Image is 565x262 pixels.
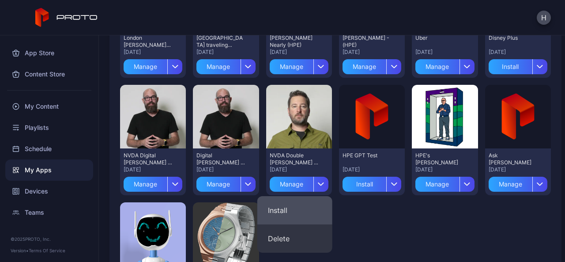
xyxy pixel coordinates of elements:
[5,159,93,181] a: My Apps
[5,202,93,223] a: Teams
[489,166,547,173] div: [DATE]
[415,152,464,166] div: HPE's Antonio Nearly
[196,59,240,74] div: Manage
[343,56,401,74] button: Manage
[489,152,537,166] div: Ask Antonio
[343,34,391,49] div: Antonio Neri - (HPE)
[5,64,93,85] a: Content Store
[415,173,474,192] button: Manage
[5,181,93,202] a: Devices
[124,177,167,192] div: Manage
[343,166,401,173] div: [DATE]
[196,56,255,74] button: Manage
[124,49,182,56] div: [DATE]
[343,59,386,74] div: Manage
[415,177,459,192] div: Manage
[489,49,547,56] div: [DATE]
[5,138,93,159] a: Schedule
[196,166,255,173] div: [DATE]
[257,224,332,253] button: Delete
[270,173,328,192] button: Manage
[343,152,391,159] div: HPE GPT Test
[124,166,182,173] div: [DATE]
[124,59,167,74] div: Manage
[415,34,464,42] div: Uber
[270,59,313,74] div: Manage
[124,173,182,192] button: Manage
[415,59,459,74] div: Manage
[257,196,332,224] button: Install
[415,166,474,173] div: [DATE]
[124,34,172,49] div: London Antonio Nearly (HPE)
[489,177,532,192] div: Manage
[124,152,172,166] div: NVDA Digital Daniel - (HPE)
[343,177,386,192] div: Install
[196,152,245,166] div: Digital Daniel - (HPE)
[196,49,255,56] div: [DATE]
[5,117,93,138] a: Playlists
[270,177,313,192] div: Manage
[270,152,318,166] div: NVDA Double Dan - (HPE)
[5,96,93,117] a: My Content
[11,248,29,253] span: Version •
[270,56,328,74] button: Manage
[196,34,245,49] div: North America traveling Antonio Nearly (HPE)
[124,56,182,74] button: Manage
[415,49,474,56] div: [DATE]
[196,177,240,192] div: Manage
[5,42,93,64] a: App Store
[415,56,474,74] button: Manage
[343,173,401,192] button: Install
[489,56,547,74] button: Install
[489,173,547,192] button: Manage
[29,248,65,253] a: Terms Of Service
[537,11,551,25] button: H
[11,235,88,243] div: © 2025 PROTO, Inc.
[343,49,401,56] div: [DATE]
[270,34,318,49] div: Houston Antonio Nearly (HPE)
[270,166,328,173] div: [DATE]
[489,59,532,74] div: Install
[489,34,537,42] div: Disney Plus
[196,173,255,192] button: Manage
[270,49,328,56] div: [DATE]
